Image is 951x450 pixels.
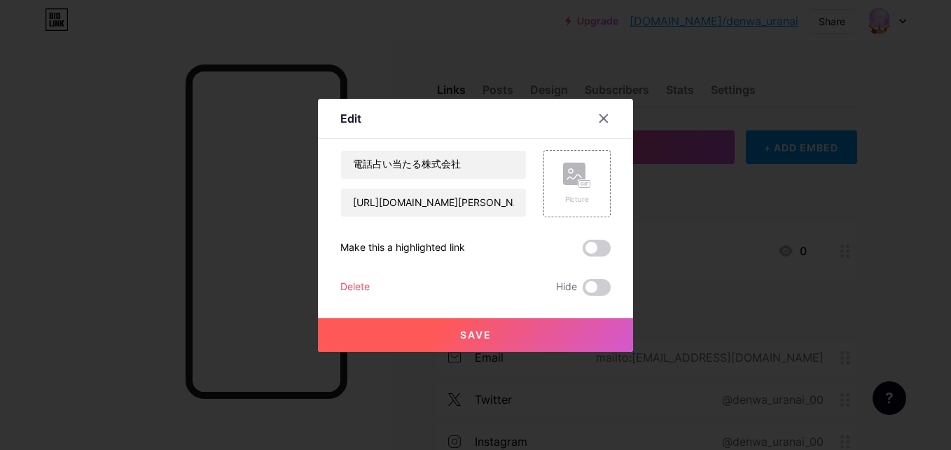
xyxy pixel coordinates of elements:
span: Hide [556,279,577,296]
span: Save [460,329,492,341]
div: Delete [340,279,370,296]
input: Title [341,151,526,179]
div: Edit [340,110,361,127]
input: URL [341,189,526,217]
div: Picture [563,194,591,205]
div: Make this a highlighted link [340,240,465,257]
button: Save [318,318,633,352]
